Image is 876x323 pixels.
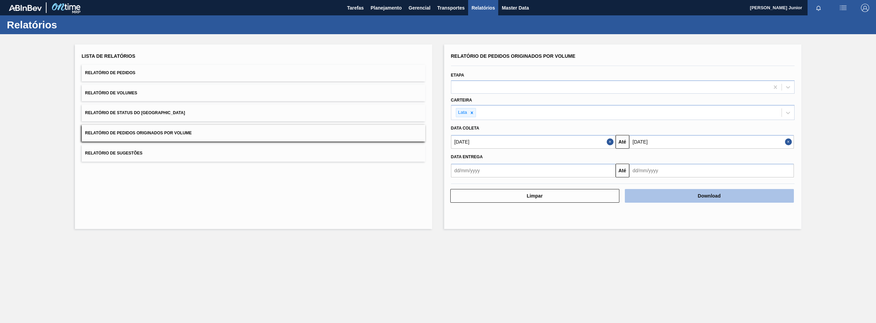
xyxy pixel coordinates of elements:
[502,4,529,12] span: Master Data
[451,135,616,149] input: dd/mm/yyyy
[437,4,465,12] span: Transportes
[409,4,430,12] span: Gerencial
[82,145,425,162] button: Relatório de Sugestões
[82,65,425,81] button: Relatório de Pedidos
[808,3,829,13] button: Notificações
[861,4,869,12] img: Logout
[607,135,616,149] button: Close
[785,135,794,149] button: Close
[371,4,402,12] span: Planejamento
[85,70,136,75] span: Relatório de Pedidos
[451,53,576,59] span: Relatório de Pedidos Originados por Volume
[472,4,495,12] span: Relatórios
[7,21,128,29] h1: Relatórios
[451,98,472,103] label: Carteira
[82,53,136,59] span: Lista de Relatórios
[82,125,425,142] button: Relatório de Pedidos Originados por Volume
[347,4,364,12] span: Tarefas
[9,5,42,11] img: TNhmsLtSVTkK8tSr43FrP2fwEKptu5GPRR3wAAAABJRU5ErkJggg==
[82,105,425,121] button: Relatório de Status do [GEOGRAPHIC_DATA]
[451,73,464,78] label: Etapa
[616,135,629,149] button: Até
[629,164,794,177] input: dd/mm/yyyy
[85,91,137,95] span: Relatório de Volumes
[839,4,847,12] img: userActions
[85,131,192,135] span: Relatório de Pedidos Originados por Volume
[451,154,483,159] span: Data entrega
[451,126,479,131] span: Data coleta
[85,151,143,156] span: Relatório de Sugestões
[616,164,629,177] button: Até
[625,189,794,203] button: Download
[85,110,185,115] span: Relatório de Status do [GEOGRAPHIC_DATA]
[456,108,468,117] div: Lata
[629,135,794,149] input: dd/mm/yyyy
[451,164,616,177] input: dd/mm/yyyy
[450,189,619,203] button: Limpar
[82,85,425,102] button: Relatório de Volumes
